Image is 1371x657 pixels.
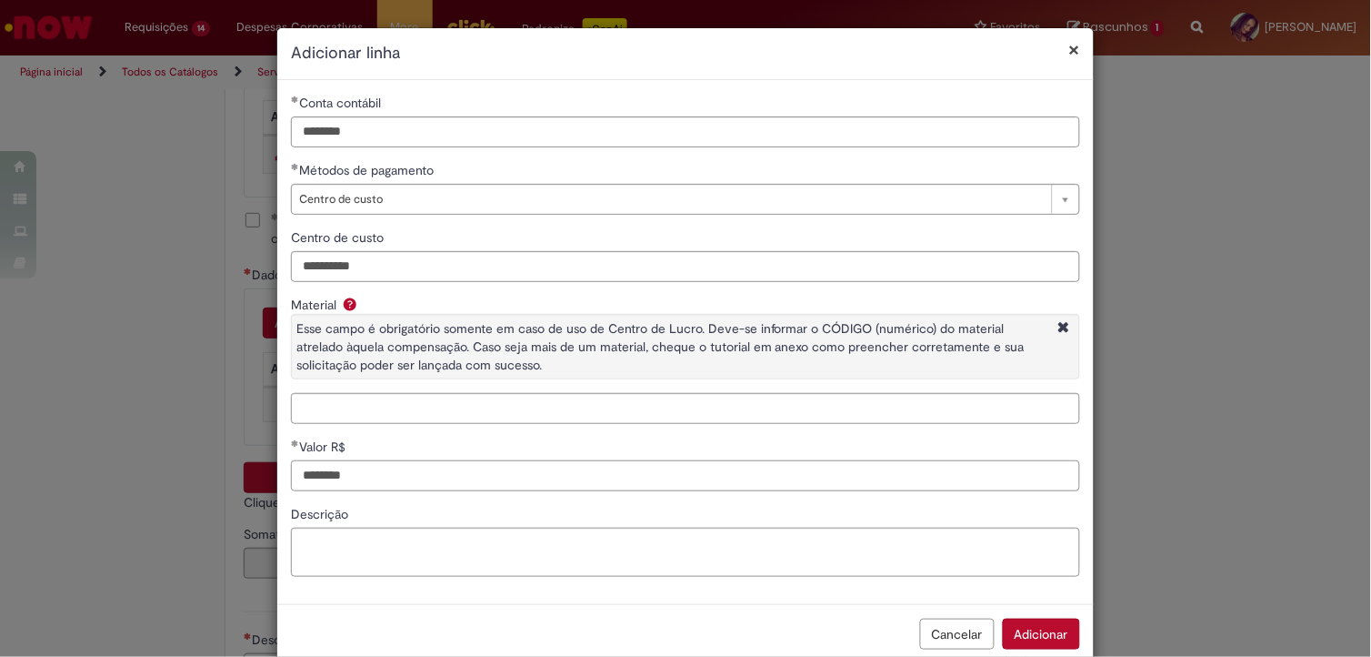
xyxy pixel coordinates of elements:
span: Conta contábil [299,95,385,111]
span: Valor R$ [299,439,349,455]
span: Centro de custo [291,229,387,246]
input: Valor R$ [291,460,1080,491]
input: Conta contábil [291,116,1080,147]
button: Adicionar [1003,619,1080,650]
span: Material [291,297,340,313]
button: Cancelar [920,619,995,650]
input: Material [291,393,1080,424]
textarea: Descrição [291,528,1080,577]
span: Obrigatório Preenchido [291,96,299,103]
span: Descrição [291,506,352,522]
input: Centro de custo [291,251,1080,282]
span: Métodos de pagamento [299,162,437,178]
i: Fechar More information Por question_material [1054,319,1075,339]
button: Fechar modal [1069,40,1080,59]
span: Centro de custo [299,185,1043,214]
span: Esse campo é obrigatório somente em caso de uso de Centro de Lucro. Deve-se informar o CÓDIGO (nu... [296,320,1025,373]
span: Ajuda para Material [340,297,362,311]
span: Obrigatório Preenchido [291,163,299,170]
h2: Adicionar linha [291,42,1080,66]
span: Obrigatório Preenchido [291,440,299,447]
